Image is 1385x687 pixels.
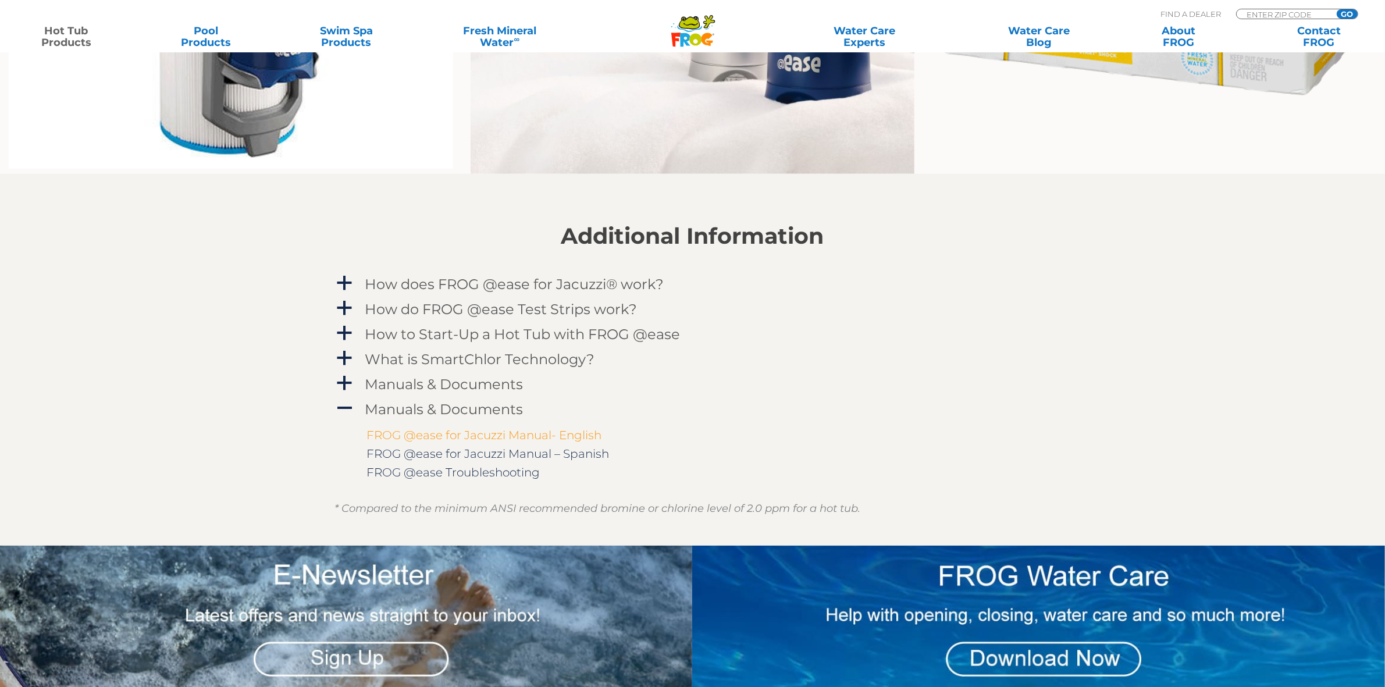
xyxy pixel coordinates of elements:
a: PoolProducts [152,25,261,48]
a: a How to Start-Up a Hot Tub with FROG @ease [335,323,1051,345]
h4: How to Start-Up a Hot Tub with FROG @ease [365,326,681,342]
a: Water CareExperts [776,25,953,48]
a: FROG @ease for Jacuzzi Manual- English [367,428,602,442]
h4: Manuals & Documents [365,376,524,392]
h4: How do FROG @ease Test Strips work? [365,301,638,317]
span: A [336,400,354,417]
a: Hot TubProducts [12,25,120,48]
em: * Compared to the minimum ANSI recommended bromine or chlorine level of 2.0 ppm for a hot tub. [335,502,861,515]
span: a [336,350,354,367]
h4: What is SmartChlor Technology? [365,351,595,367]
a: a Manuals & Documents [335,373,1051,395]
a: FROG @ease Troubleshooting [367,465,540,479]
h4: Manuals & Documents [365,401,524,417]
a: AboutFROG [1124,25,1233,48]
a: FROG @ease for Jacuzzi Manual – Spanish [367,447,610,461]
span: a [336,325,354,342]
a: a What is SmartChlor Technology? [335,348,1051,370]
span: a [336,275,354,292]
a: A Manuals & Documents [335,398,1051,420]
span: a [336,300,354,317]
a: a How do FROG @ease Test Strips work? [335,298,1051,320]
h4: How does FROG @ease for Jacuzzi® work? [365,276,664,292]
p: Find A Dealer [1160,9,1221,19]
a: a How does FROG @ease for Jacuzzi® work? [335,273,1051,295]
a: Fresh MineralWater∞ [432,25,568,48]
a: Water CareBlog [984,25,1093,48]
a: Swim SpaProducts [292,25,401,48]
h2: Additional Information [335,223,1051,249]
input: GO [1337,9,1358,19]
span: a [336,375,354,392]
input: Zip Code Form [1245,9,1324,19]
a: ContactFROG [1265,25,1373,48]
sup: ∞ [514,34,520,44]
